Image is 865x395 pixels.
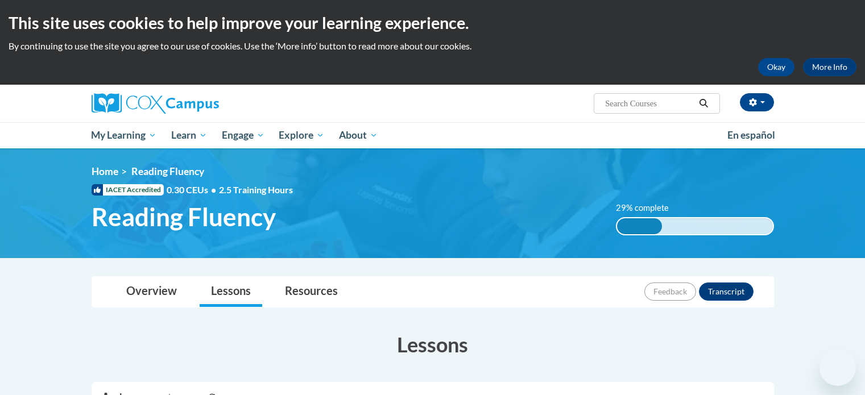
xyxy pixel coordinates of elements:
[604,97,695,110] input: Search Courses
[339,128,378,142] span: About
[222,128,264,142] span: Engage
[164,122,214,148] a: Learn
[644,282,696,301] button: Feedback
[211,184,216,195] span: •
[171,128,207,142] span: Learn
[92,93,308,114] a: Cox Campus
[219,184,293,195] span: 2.5 Training Hours
[727,129,775,141] span: En español
[75,122,791,148] div: Main menu
[92,184,164,196] span: IACET Accredited
[695,97,712,110] button: Search
[92,165,118,177] a: Home
[167,184,219,196] span: 0.30 CEUs
[740,93,774,111] button: Account Settings
[92,202,276,232] span: Reading Fluency
[720,123,783,147] a: En español
[616,202,681,214] label: 29% complete
[332,122,385,148] a: About
[274,277,349,307] a: Resources
[214,122,272,148] a: Engage
[758,58,794,76] button: Okay
[279,128,324,142] span: Explore
[92,93,219,114] img: Cox Campus
[92,330,774,359] h3: Lessons
[271,122,332,148] a: Explore
[820,350,856,386] iframe: Button to launch messaging window
[91,128,156,142] span: My Learning
[803,58,856,76] a: More Info
[200,277,262,307] a: Lessons
[9,11,856,34] h2: This site uses cookies to help improve your learning experience.
[115,277,188,307] a: Overview
[131,165,204,177] span: Reading Fluency
[84,122,164,148] a: My Learning
[699,282,754,301] button: Transcript
[9,40,856,52] p: By continuing to use the site you agree to our use of cookies. Use the ‘More info’ button to read...
[617,218,662,234] div: 29% complete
